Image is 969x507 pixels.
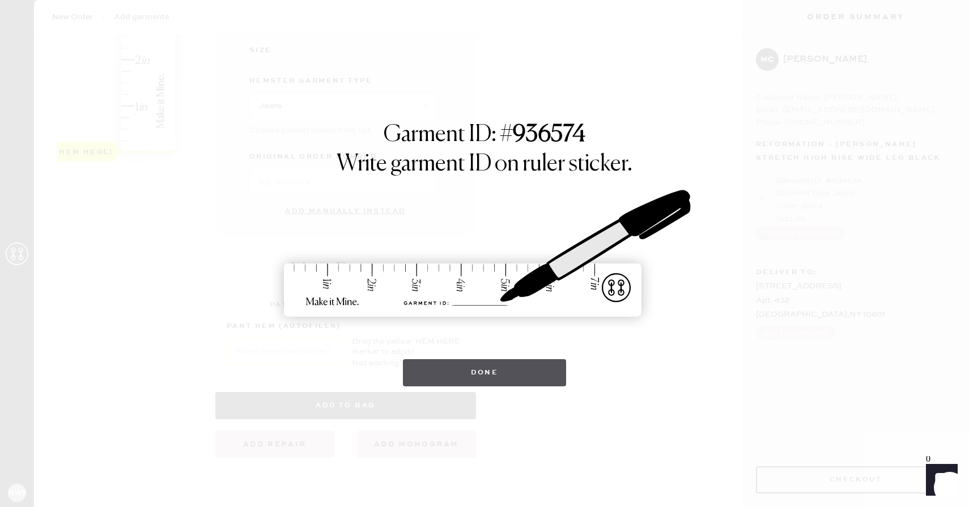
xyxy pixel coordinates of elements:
[403,359,567,386] button: Done
[272,161,697,348] img: ruler-sticker-sharpie.svg
[337,151,632,178] h1: Write garment ID on ruler sticker.
[384,121,585,151] h1: Garment ID: #
[915,456,964,505] iframe: Front Chat
[513,123,585,146] strong: 936574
